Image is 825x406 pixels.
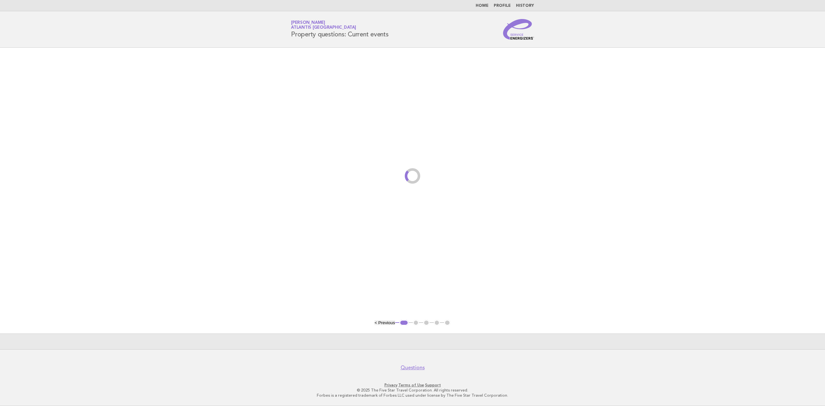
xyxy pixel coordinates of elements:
span: Atlantis [GEOGRAPHIC_DATA] [291,26,356,30]
a: Privacy [384,383,397,387]
p: · · [215,382,610,388]
p: Forbes is a registered trademark of Forbes LLC used under license by The Five Star Travel Corpora... [215,393,610,398]
a: Support [425,383,441,387]
a: History [516,4,534,8]
p: © 2025 The Five Star Travel Corporation. All rights reserved. [215,388,610,393]
a: Questions [401,364,425,371]
a: [PERSON_NAME]Atlantis [GEOGRAPHIC_DATA] [291,21,356,30]
h1: Property questions: Current events [291,21,389,38]
a: Profile [494,4,511,8]
a: Home [476,4,489,8]
img: Service Energizers [503,19,534,40]
a: Terms of Use [398,383,424,387]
